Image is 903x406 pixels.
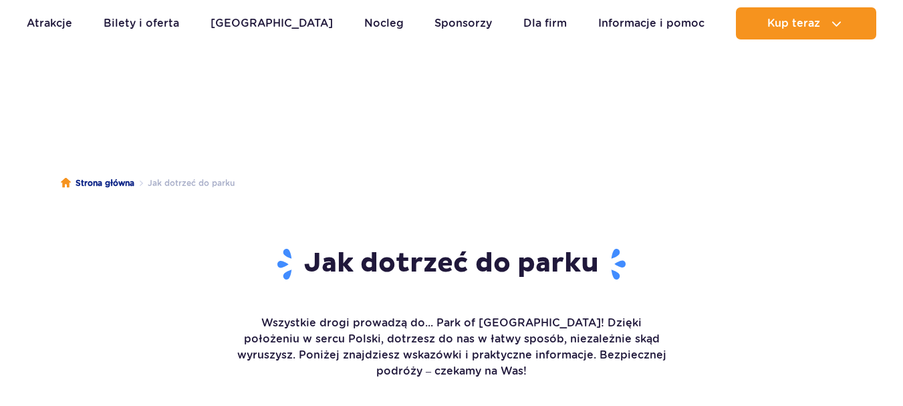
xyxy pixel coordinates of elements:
[134,177,235,190] li: Jak dotrzeć do parku
[104,7,179,39] a: Bilety i oferta
[211,7,333,39] a: [GEOGRAPHIC_DATA]
[767,17,820,29] span: Kup teraz
[598,7,704,39] a: Informacje i pomoc
[235,315,669,379] p: Wszystkie drogi prowadzą do... Park of [GEOGRAPHIC_DATA]! Dzięki położeniu w sercu Polski, dotrze...
[434,7,492,39] a: Sponsorzy
[523,7,567,39] a: Dla firm
[235,247,669,282] h1: Jak dotrzeć do parku
[736,7,876,39] button: Kup teraz
[27,7,72,39] a: Atrakcje
[364,7,404,39] a: Nocleg
[61,177,134,190] a: Strona główna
